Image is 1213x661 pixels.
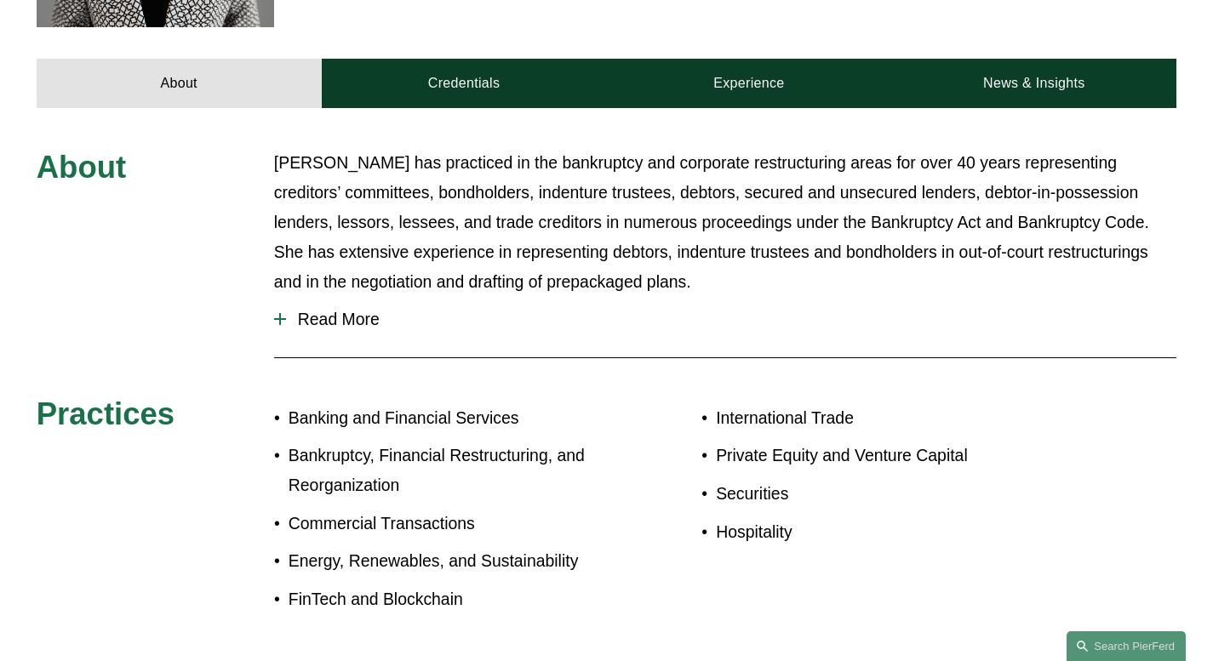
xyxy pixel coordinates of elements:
[716,403,1082,433] p: International Trade
[37,396,175,431] span: Practices
[289,509,607,538] p: Commercial Transactions
[37,59,322,108] a: About
[286,310,1176,329] span: Read More
[716,517,1082,547] p: Hospitality
[1067,631,1186,661] a: Search this site
[289,546,607,576] p: Energy, Renewables, and Sustainability
[891,59,1176,108] a: News & Insights
[289,403,607,433] p: Banking and Financial Services
[274,148,1176,297] p: [PERSON_NAME] has practiced in the bankruptcy and corporate restructuring areas for over 40 years...
[716,441,1082,470] p: Private Equity and Venture Capital
[322,59,607,108] a: Credentials
[289,441,607,500] p: Bankruptcy, Financial Restructuring, and Reorganization
[607,59,892,108] a: Experience
[289,584,607,614] p: FinTech and Blockchain
[37,150,126,185] span: About
[716,479,1082,509] p: Securities
[274,297,1176,342] button: Read More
